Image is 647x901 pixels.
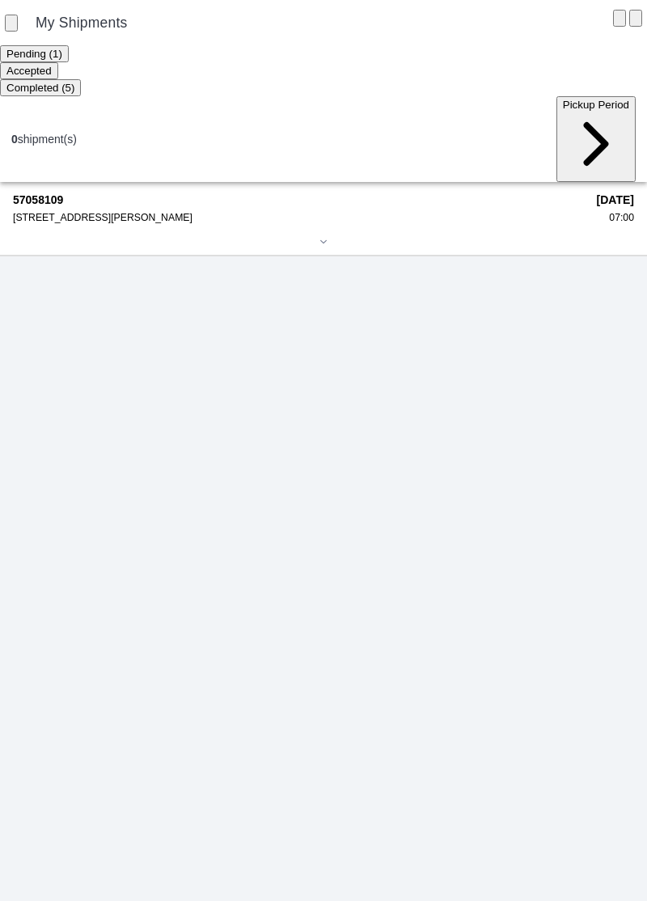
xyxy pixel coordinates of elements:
[563,99,629,111] span: Pickup Period
[597,212,634,223] div: 07:00
[597,193,634,206] strong: [DATE]
[11,133,18,146] b: 0
[13,193,586,206] strong: 57058109
[19,15,611,32] ion-title: My Shipments
[13,212,586,223] div: [STREET_ADDRESS][PERSON_NAME]
[11,133,77,146] div: shipment(s)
